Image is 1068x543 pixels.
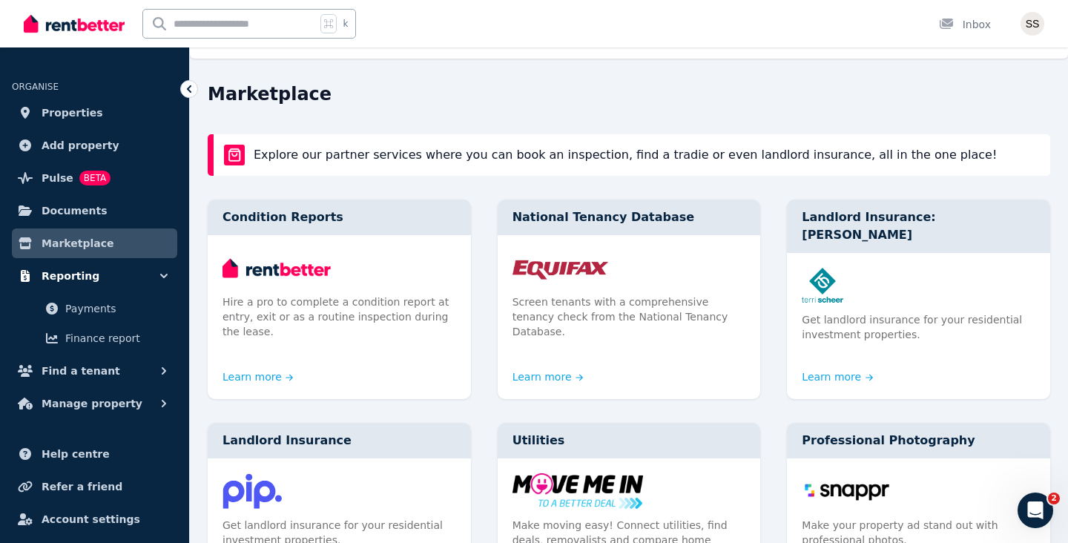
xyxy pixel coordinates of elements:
span: ORGANISE [12,82,59,92]
span: Manage property [42,395,142,412]
iframe: Intercom live chat [1018,493,1053,528]
img: rentBetter Marketplace [224,145,245,165]
span: k [343,18,348,30]
span: Find a tenant [42,362,120,380]
a: Payments [18,294,171,323]
img: Professional Photography [802,473,1035,509]
span: BETA [79,171,111,185]
span: Pulse [42,169,73,187]
span: Properties [42,104,103,122]
span: 2 [1048,493,1060,504]
div: Condition Reports [208,200,471,235]
h1: Marketplace [208,82,332,106]
div: Professional Photography [787,423,1050,458]
span: Add property [42,136,119,154]
a: PulseBETA [12,163,177,193]
button: Reporting [12,261,177,291]
a: Documents [12,196,177,226]
img: Condition Reports [222,250,456,286]
div: Landlord Insurance: [PERSON_NAME] [787,200,1050,253]
a: Properties [12,98,177,128]
span: Documents [42,202,108,220]
img: Utilities [512,473,746,509]
p: Explore our partner services where you can book an inspection, find a tradie or even landlord ins... [254,146,997,164]
a: Learn more [802,369,873,384]
a: Help centre [12,439,177,469]
span: Help centre [42,445,110,463]
div: National Tenancy Database [498,200,761,235]
p: Hire a pro to complete a condition report at entry, exit or as a routine inspection during the le... [222,294,456,339]
span: Account settings [42,510,140,528]
span: Payments [65,300,165,317]
img: Landlord Insurance: Terri Scheer [802,268,1035,303]
p: Get landlord insurance for your residential investment properties. [802,312,1035,342]
img: Shashanka Saurav [1021,12,1044,36]
a: Learn more [512,369,584,384]
img: Landlord Insurance [222,473,456,509]
span: Refer a friend [42,478,122,496]
a: Add property [12,131,177,160]
a: Finance report [18,323,171,353]
button: Find a tenant [12,356,177,386]
span: Reporting [42,267,99,285]
span: Finance report [65,329,165,347]
a: Account settings [12,504,177,534]
p: Screen tenants with a comprehensive tenancy check from the National Tenancy Database. [512,294,746,339]
a: Refer a friend [12,472,177,501]
div: Inbox [939,17,991,32]
a: Learn more [222,369,294,384]
span: Marketplace [42,234,113,252]
div: Utilities [498,423,761,458]
img: RentBetter [24,13,125,35]
div: Landlord Insurance [208,423,471,458]
img: National Tenancy Database [512,250,746,286]
a: Marketplace [12,228,177,258]
button: Manage property [12,389,177,418]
